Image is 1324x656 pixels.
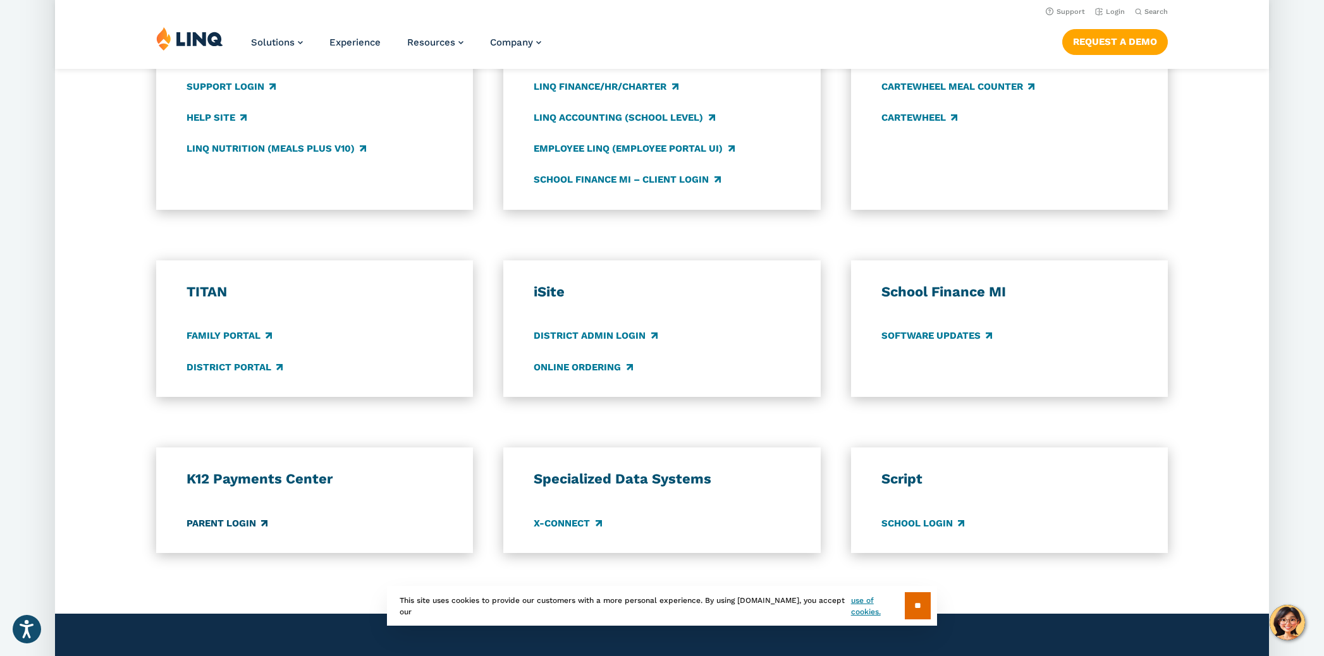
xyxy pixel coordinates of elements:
a: Solutions [251,37,303,48]
span: Resources [407,37,455,48]
a: LINQ Nutrition (Meals Plus v10) [187,142,366,155]
h3: School Finance MI [881,283,1137,301]
a: Login [1095,8,1125,16]
a: District Portal [187,360,283,374]
a: School Finance MI – Client Login [534,173,720,186]
nav: Utility Navigation [55,4,1269,18]
a: LINQ Finance/HR/Charter [534,80,678,94]
a: Support [1046,8,1085,16]
h3: Script [881,470,1137,488]
a: Software Updates [881,329,992,343]
button: Open Search Bar [1135,7,1168,16]
a: Request a Demo [1062,29,1168,54]
a: Resources [407,37,463,48]
a: District Admin Login [534,329,657,343]
h3: iSite [534,283,790,301]
a: Parent Login [187,516,267,530]
a: CARTEWHEEL Meal Counter [881,80,1034,94]
a: use of cookies. [851,595,905,617]
a: X-Connect [534,516,601,530]
span: Company [490,37,533,48]
h3: TITAN [187,283,443,301]
span: Search [1144,8,1168,16]
h3: K12 Payments Center [187,470,443,488]
a: Family Portal [187,329,272,343]
div: This site uses cookies to provide our customers with a more personal experience. By using [DOMAIN... [387,586,937,626]
button: Hello, have a question? Let’s chat. [1270,605,1305,640]
span: Solutions [251,37,295,48]
a: CARTEWHEEL [881,111,957,125]
h3: Specialized Data Systems [534,470,790,488]
nav: Primary Navigation [251,27,541,68]
a: Help Site [187,111,247,125]
nav: Button Navigation [1062,27,1168,54]
a: Employee LINQ (Employee Portal UI) [534,142,734,155]
a: Support Login [187,80,276,94]
img: LINQ | K‑12 Software [156,27,223,51]
a: Experience [329,37,381,48]
a: LINQ Accounting (school level) [534,111,714,125]
a: School Login [881,516,964,530]
a: Online Ordering [534,360,632,374]
a: Company [490,37,541,48]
